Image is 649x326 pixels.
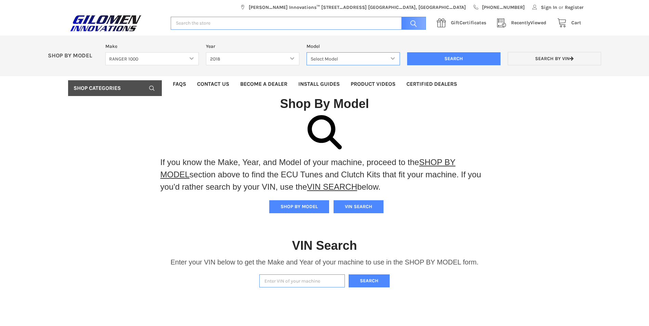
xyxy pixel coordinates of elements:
[554,19,581,27] a: Cart
[68,15,164,32] a: GILOMEN INNOVATIONS
[44,52,102,59] p: SHOP BY MODEL
[511,20,546,26] span: Viewed
[349,274,390,288] button: Search
[451,20,459,26] span: Gift
[68,15,143,32] img: GILOMEN INNOVATIONS
[571,20,581,26] span: Cart
[269,200,329,213] button: SHOP BY MODEL
[307,182,357,191] a: VIN SEARCH
[160,158,456,179] a: SHOP BY MODEL
[482,4,525,11] span: [PHONE_NUMBER]
[541,4,557,11] span: Sign In
[451,20,486,26] span: Certificates
[235,76,293,92] a: Become a Dealer
[249,4,466,11] span: [PERSON_NAME] Innovations™ [STREET_ADDRESS] [GEOGRAPHIC_DATA], [GEOGRAPHIC_DATA]
[345,76,401,92] a: Product Videos
[398,17,426,30] input: Search
[170,257,478,267] p: Enter your VIN below to get the Make and Year of your machine to use in the SHOP BY MODEL form.
[334,200,384,213] button: VIN SEARCH
[407,52,501,65] input: Search
[160,156,489,193] p: If you know the Make, Year, and Model of your machine, proceed to the section above to find the E...
[508,52,601,65] a: Search by VIN
[307,43,400,50] label: Model
[493,19,554,27] a: RecentlyViewed
[68,80,162,96] a: Shop Categories
[401,76,463,92] a: Certified Dealers
[292,238,357,253] h1: VIN Search
[293,76,345,92] a: Install Guides
[433,19,493,27] a: GiftCertificates
[68,96,581,111] h1: Shop By Model
[206,43,299,50] label: Year
[171,17,426,30] input: Search the store
[259,274,345,288] input: Enter VIN of your machine
[192,76,235,92] a: Contact Us
[511,20,530,26] span: Recently
[167,76,192,92] a: FAQs
[105,43,199,50] label: Make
